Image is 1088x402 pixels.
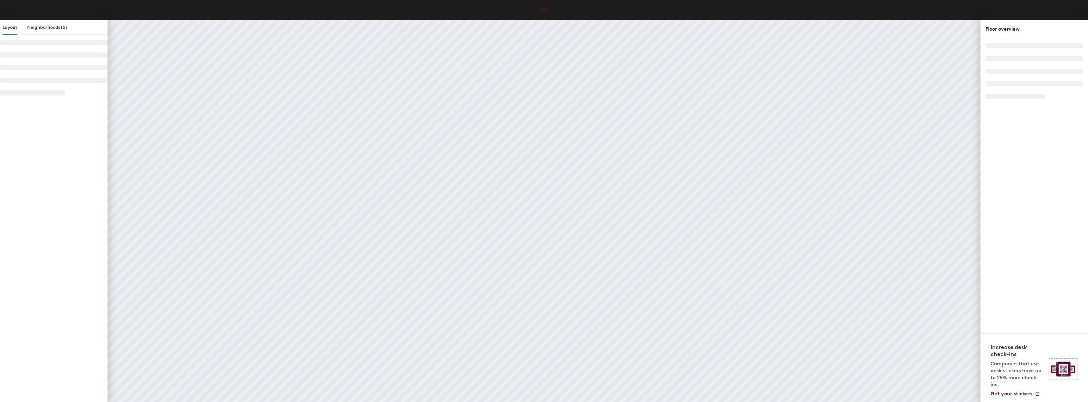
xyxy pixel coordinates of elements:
span: Layout [3,25,17,30]
span: Get your stickers [991,391,1032,397]
a: Get your stickers [991,391,1040,397]
span: Neighborhoods (0) [27,25,67,30]
p: Companies that use desk stickers have up to 25% more check-ins. [991,360,1045,388]
div: Floor overview [986,25,1083,33]
h4: Increase desk check-ins [991,344,1045,358]
img: Sticker logo [1049,358,1078,380]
